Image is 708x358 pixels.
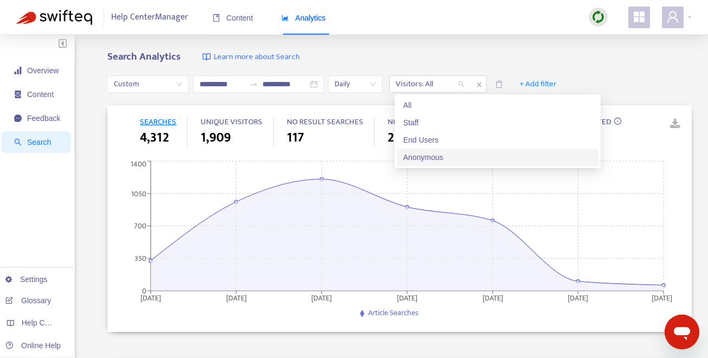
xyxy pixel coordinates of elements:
[287,128,304,148] span: 117
[134,252,146,265] tspan: 350
[16,10,92,25] img: Swifteq
[403,99,592,111] div: All
[591,10,605,24] img: sync.dc5367851b00ba804db3.png
[495,80,503,88] span: delete
[202,51,300,63] a: Learn more about Search
[22,318,66,327] span: Help Centers
[202,53,211,61] img: image-link
[397,292,417,304] tspan: [DATE]
[568,292,589,304] tspan: [DATE]
[397,131,598,149] div: End Users
[213,14,253,22] span: Content
[666,10,679,23] span: user
[287,115,363,129] span: NO RESULT SEARCHES
[27,138,51,146] span: Search
[134,220,146,232] tspan: 700
[397,97,598,114] div: All
[214,51,300,63] span: Learn more about Search
[14,67,22,74] span: signal
[140,115,176,129] span: SEARCHES
[111,7,188,28] span: Help Center Manager
[5,275,48,284] a: Settings
[403,151,592,163] div: Anonymous
[633,10,646,23] span: appstore
[403,117,592,129] div: Staff
[388,115,445,129] span: NO RESULT RATE
[281,14,289,22] span: area-chart
[201,115,262,129] span: UNIQUE VISITORS
[368,306,419,319] span: Article Searches
[312,292,332,304] tspan: [DATE]
[14,114,22,122] span: message
[142,285,146,297] tspan: 0
[14,138,22,146] span: search
[226,292,247,304] tspan: [DATE]
[519,78,557,91] span: + Add filter
[281,14,326,22] span: Analytics
[397,114,598,131] div: Staff
[131,158,146,170] tspan: 1400
[201,128,231,148] span: 1,909
[14,91,22,98] span: container
[482,292,503,304] tspan: [DATE]
[665,315,699,349] iframe: Button to launch messaging window
[388,128,414,148] span: 2.7%
[249,80,258,88] span: to
[472,78,486,91] span: close
[334,76,376,92] span: Daily
[27,66,59,75] span: Overview
[213,14,220,22] span: book
[131,188,146,200] tspan: 1050
[249,80,258,88] span: swap-right
[511,75,565,93] button: + Add filter
[114,76,182,92] span: Custom
[27,114,60,123] span: Feedback
[5,341,61,350] a: Online Help
[652,292,672,304] tspan: [DATE]
[107,48,181,65] b: Search Analytics
[5,296,51,305] a: Glossary
[140,292,161,304] tspan: [DATE]
[140,128,169,148] span: 4,312
[27,90,54,99] span: Content
[403,134,592,146] div: End Users
[397,149,598,166] div: Anonymous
